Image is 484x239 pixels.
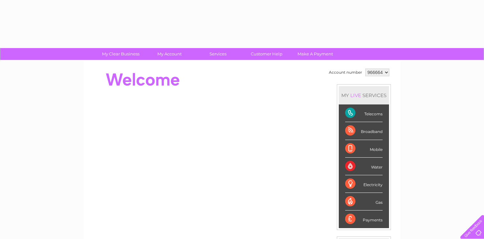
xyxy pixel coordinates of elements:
[94,48,147,60] a: My Clear Business
[192,48,244,60] a: Services
[345,210,383,228] div: Payments
[345,140,383,158] div: Mobile
[143,48,196,60] a: My Account
[345,104,383,122] div: Telecoms
[240,48,293,60] a: Customer Help
[345,158,383,175] div: Water
[349,92,362,98] div: LIVE
[345,193,383,210] div: Gas
[345,122,383,140] div: Broadband
[345,175,383,193] div: Electricity
[339,86,389,104] div: MY SERVICES
[327,67,364,78] td: Account number
[289,48,342,60] a: Make A Payment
